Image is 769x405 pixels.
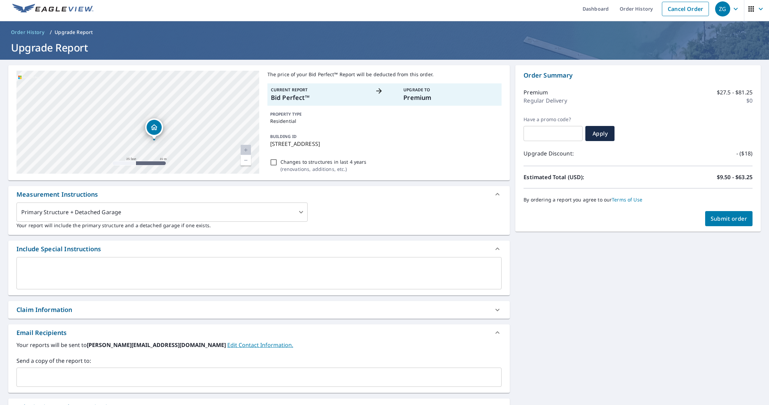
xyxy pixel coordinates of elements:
[16,328,67,337] div: Email Recipients
[87,341,227,349] b: [PERSON_NAME][EMAIL_ADDRESS][DOMAIN_NAME]
[715,1,730,16] div: ZG
[403,93,498,102] p: Premium
[591,130,609,137] span: Apply
[524,149,638,158] p: Upgrade Discount:
[270,134,297,139] p: BUILDING ID
[16,341,502,349] label: Your reports will be sent to
[271,87,366,93] p: Current Report
[717,173,753,181] p: $9.50 - $63.25
[717,88,753,96] p: $27.5 - $81.25
[12,4,93,14] img: EV Logo
[524,71,753,80] p: Order Summary
[241,155,251,165] a: Current Level 20, Zoom Out
[16,190,98,199] div: Measurement Instructions
[16,305,72,314] div: Claim Information
[11,29,44,36] span: Order History
[271,93,366,102] p: Bid Perfect™
[612,196,642,203] a: Terms of Use
[270,111,499,117] p: PROPERTY TYPE
[8,186,510,202] div: Measurement Instructions
[705,211,753,226] button: Submit order
[16,202,308,222] div: Primary Structure + Detached Garage
[403,87,498,93] p: Upgrade To
[8,301,510,319] div: Claim Information
[711,215,747,222] span: Submit order
[662,2,709,16] a: Cancel Order
[524,116,583,123] label: Have a promo code?
[524,96,567,105] p: Regular Delivery
[16,222,502,229] p: Your report will include the primary structure and a detached garage if one exists.
[524,173,638,181] p: Estimated Total (USD):
[8,27,47,38] a: Order History
[50,28,52,36] li: /
[524,88,548,96] p: Premium
[270,117,499,125] p: Residential
[280,165,367,173] p: ( renovations, additions, etc. )
[736,149,753,158] p: - ($18)
[267,71,502,78] p: The price of your Bid Perfect™ Report will be deducted from this order.
[280,158,367,165] p: Changes to structures in last 4 years
[585,126,615,141] button: Apply
[16,244,101,254] div: Include Special Instructions
[8,27,761,38] nav: breadcrumb
[8,241,510,257] div: Include Special Instructions
[524,197,753,203] p: By ordering a report you agree to our
[55,29,93,36] p: Upgrade Report
[270,140,499,148] p: [STREET_ADDRESS]
[8,324,510,341] div: Email Recipients
[227,341,293,349] a: EditContactInfo
[8,40,761,55] h1: Upgrade Report
[145,118,163,140] div: Dropped pin, building 1, Residential property, 107 Hemlock St Windber, PA 15963
[241,145,251,155] a: Current Level 20, Zoom In Disabled
[746,96,753,105] p: $0
[16,357,502,365] label: Send a copy of the report to:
